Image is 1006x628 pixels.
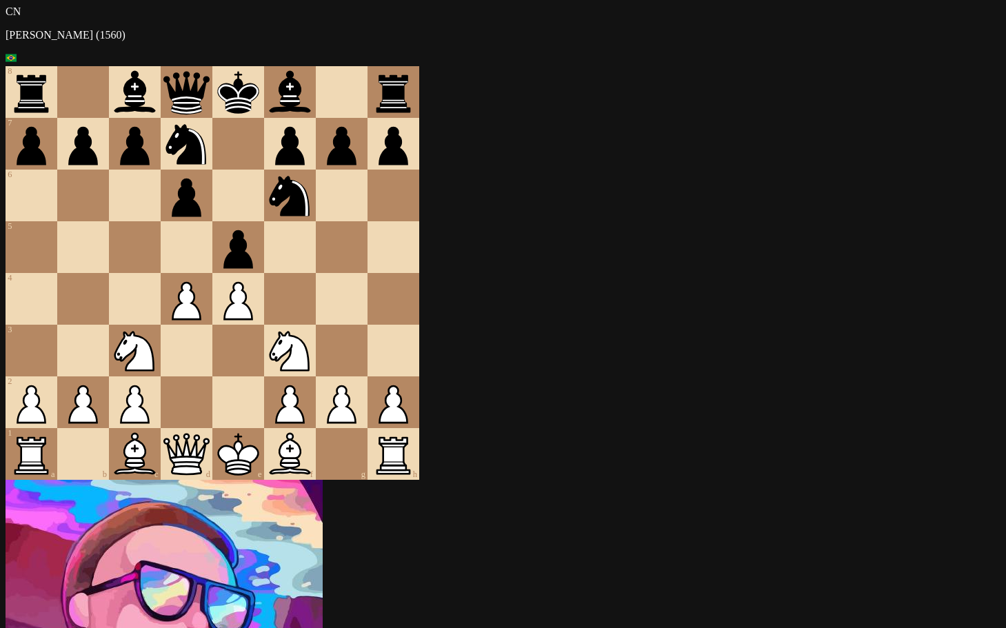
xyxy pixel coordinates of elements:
span: CN [6,6,21,17]
div: b [59,469,107,480]
div: g [318,469,365,480]
div: 6 [8,170,55,180]
p: [PERSON_NAME] (1560) [6,29,1000,41]
div: 4 [8,273,55,283]
div: 5 [8,221,55,232]
div: 3 [8,325,55,335]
